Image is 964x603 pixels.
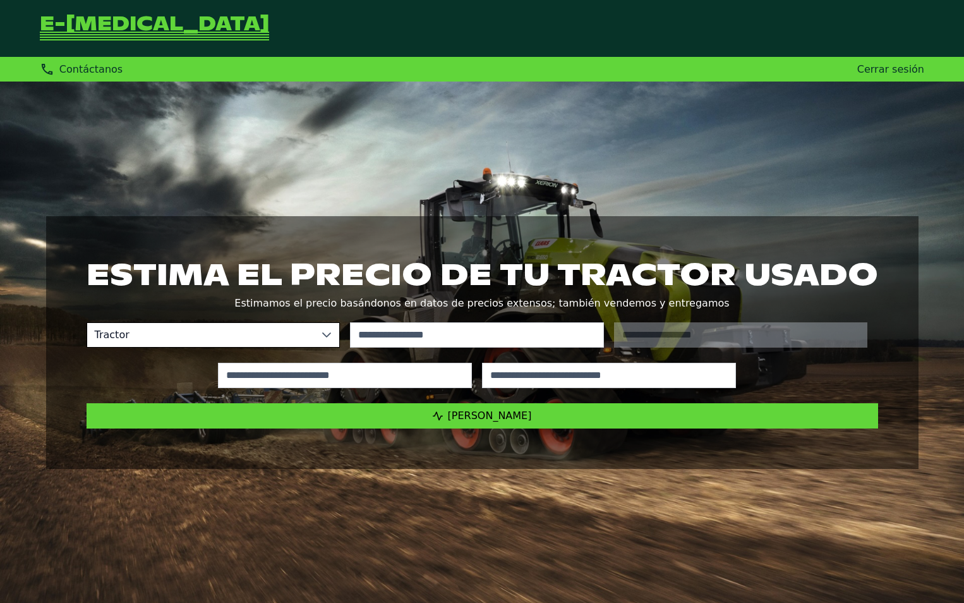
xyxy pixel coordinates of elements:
h1: Estima el precio de tu tractor usado [87,257,878,292]
a: Cerrar sesión [857,63,924,75]
a: Volver a la página principal [40,15,269,42]
p: Estimamos el precio basándonos en datos de precios extensos; también vendemos y entregamos [87,295,878,312]
span: [PERSON_NAME] [448,410,532,422]
span: Tractor [87,323,315,347]
span: Contáctanos [59,63,123,75]
div: Contáctanos [40,62,123,76]
button: Estimar Precio [87,403,878,429]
